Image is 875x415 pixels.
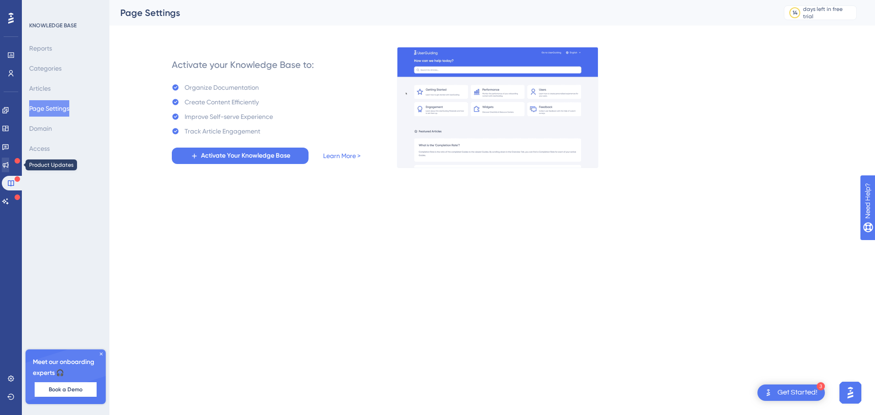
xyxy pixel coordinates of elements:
[29,100,69,117] button: Page Settings
[172,148,309,164] button: Activate Your Knowledge Base
[777,388,818,398] div: Get Started!
[29,120,52,137] button: Domain
[29,140,50,157] button: Access
[803,5,854,20] div: days left in free trial
[49,386,82,393] span: Book a Demo
[29,22,77,29] div: KNOWLEDGE BASE
[817,382,825,390] div: 3
[763,387,774,398] img: launcher-image-alternative-text
[201,150,290,161] span: Activate Your Knowledge Base
[33,357,98,379] span: Meet our onboarding experts 🎧
[793,9,798,16] div: 14
[397,47,598,168] img: a27db7f7ef9877a438c7956077c236be.gif
[185,126,260,137] div: Track Article Engagement
[29,60,62,77] button: Categories
[29,40,52,56] button: Reports
[21,2,57,13] span: Need Help?
[185,97,259,108] div: Create Content Efficiently
[172,58,314,71] div: Activate your Knowledge Base to:
[35,382,97,397] button: Book a Demo
[757,384,825,401] div: Open Get Started! checklist, remaining modules: 3
[837,379,864,406] iframe: UserGuiding AI Assistant Launcher
[120,6,761,19] div: Page Settings
[323,150,360,161] a: Learn More >
[185,82,259,93] div: Organize Documentation
[29,80,51,97] button: Articles
[185,111,273,122] div: Improve Self-serve Experience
